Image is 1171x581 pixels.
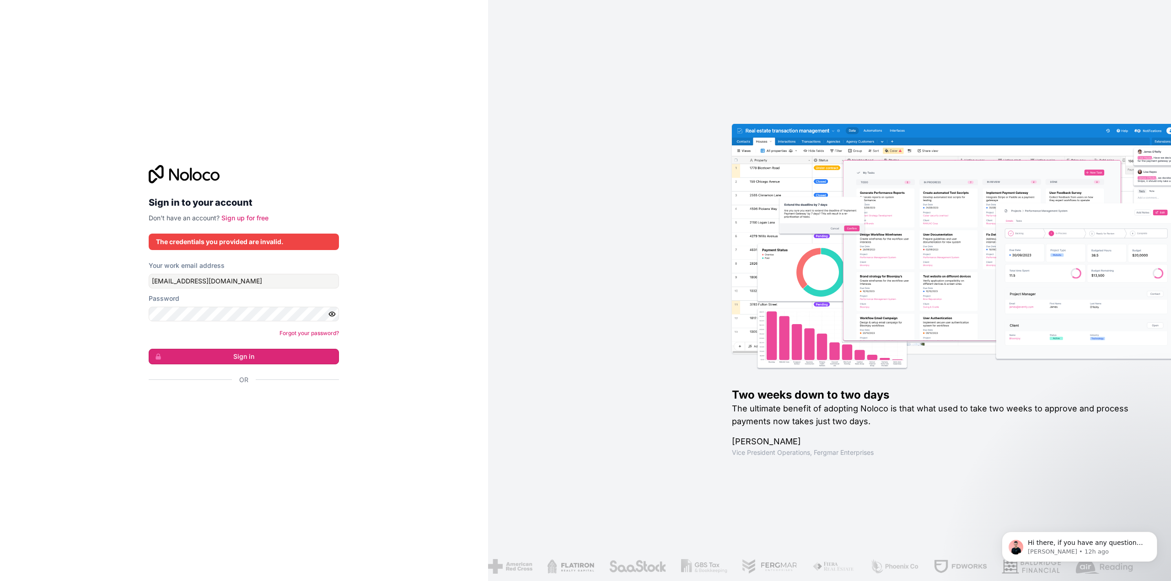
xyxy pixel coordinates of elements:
input: Password [149,307,339,321]
a: Sign up for free [221,214,269,222]
h2: Sign in to your account [149,194,339,211]
img: /assets/phoenix-BREaitsQ.png [865,559,914,574]
img: /assets/fiera-fwj2N5v4.png [807,559,850,574]
iframe: Sign in with Google Button [144,394,336,415]
h1: Vice President Operations , Fergmar Enterprises [732,448,1142,457]
h2: The ultimate benefit of adopting Noloco is that what used to take two weeks to approve and proces... [732,402,1142,428]
img: /assets/fdworks-Bi04fVtw.png [928,559,982,574]
span: Don't have an account? [149,214,220,222]
a: Forgot your password? [279,330,339,336]
img: /assets/flatiron-C8eUkumj.png [542,559,589,574]
span: Or [239,375,248,384]
h1: [PERSON_NAME] [732,435,1142,448]
h1: Two weeks down to two days [732,388,1142,402]
label: Password [149,294,179,303]
img: /assets/gbstax-C-GtDUiK.png [676,559,722,574]
img: /assets/fergmar-CudnrXN5.png [736,559,792,574]
button: Sign in [149,349,339,364]
label: Your work email address [149,261,225,270]
div: The credentials you provided are invalid. [156,237,332,246]
img: /assets/american-red-cross-BAupjrZR.png [482,559,526,574]
img: /assets/saastock-C6Zbiodz.png [603,559,661,574]
iframe: Intercom notifications message [988,512,1171,576]
input: Email address [149,274,339,288]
